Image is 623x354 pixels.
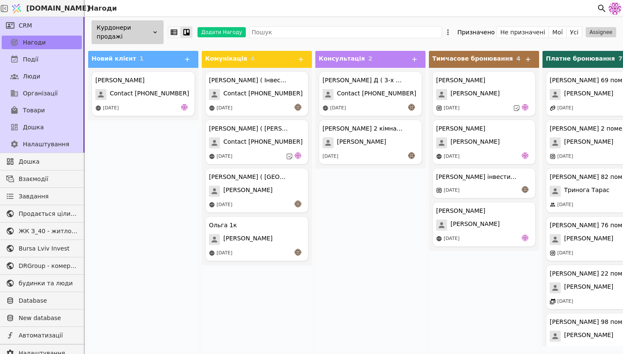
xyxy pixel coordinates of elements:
span: [PERSON_NAME] [564,234,613,245]
span: [PERSON_NAME] [564,331,613,342]
input: Пошук [249,26,442,38]
span: Організації [23,89,58,98]
span: Дошка [23,123,44,132]
a: Завдання [2,190,82,203]
span: 1 [139,55,144,62]
img: Logo [10,0,23,17]
span: 7 [618,55,623,62]
span: Консультація [319,55,365,62]
div: [PERSON_NAME] ( [GEOGRAPHIC_DATA] ) [209,173,289,181]
div: [DATE] [217,105,232,112]
a: Database [2,294,82,307]
a: DRGroup - комерційна нерухоомість [2,259,82,273]
button: Усі [567,26,582,38]
span: Тимчасове бронювання [432,55,513,62]
img: an [408,152,415,159]
button: Не призначені [497,26,549,38]
img: events.svg [550,298,556,304]
img: an [295,201,301,207]
img: online-store.svg [209,250,215,256]
span: Дошка [19,157,78,166]
div: [PERSON_NAME] [436,124,485,133]
span: ЖК З_40 - житлова та комерційна нерухомість класу Преміум [19,227,78,236]
img: instagram.svg [550,153,556,159]
div: [PERSON_NAME]Contact [PHONE_NUMBER][DATE]de [92,71,195,116]
img: an [295,104,301,111]
span: Contact [PHONE_NUMBER] [337,89,416,100]
img: de [181,104,188,111]
span: Contact [PHONE_NUMBER] [110,89,189,100]
div: Ольга 1к [209,221,237,230]
img: de [522,234,528,241]
img: an [522,186,528,193]
img: online-store.svg [436,236,442,242]
button: Мої [549,26,567,38]
span: [PERSON_NAME] [451,89,500,100]
div: [PERSON_NAME] інвестиція 1к - Квартира №66 [436,173,517,181]
div: [PERSON_NAME][PERSON_NAME][DATE]de [432,120,536,164]
img: de [522,104,528,111]
a: Bursa Lviv Invest [2,242,82,255]
div: [PERSON_NAME] 2 кімнатна і одно[PERSON_NAME][DATE]an [319,120,422,164]
img: online-store.svg [209,202,215,208]
div: [DATE] [444,153,459,160]
span: Налаштування [23,140,69,149]
a: Люди [2,70,82,83]
div: Ольга 1к[PERSON_NAME][DATE]an [205,216,309,261]
button: Додати Нагоду [197,27,246,37]
span: [PERSON_NAME] [223,234,273,245]
div: [PERSON_NAME] ( Інвестиція ) [209,76,289,85]
a: будинки та люди [2,276,82,290]
img: online-store.svg [323,105,328,111]
div: [DATE] [103,105,119,112]
img: 137b5da8a4f5046b86490006a8dec47a [609,2,621,15]
span: Комунікація [205,55,247,62]
span: [DOMAIN_NAME] [26,3,90,14]
div: [PERSON_NAME] [95,76,145,85]
span: Продається цілий будинок [PERSON_NAME] нерухомість [19,209,78,218]
img: affiliate-program.svg [550,105,556,111]
span: 2 [368,55,373,62]
div: Призначено [457,26,495,38]
div: [DATE] [217,153,232,160]
a: Взаємодії [2,172,82,186]
span: [PERSON_NAME] [564,282,613,293]
div: [DATE] [444,235,459,243]
span: 4 [250,55,255,62]
span: Автоматизації [19,331,78,340]
div: [DATE] [444,187,459,194]
img: instagram.svg [436,105,442,111]
span: DRGroup - комерційна нерухоомість [19,262,78,270]
a: Організації [2,86,82,100]
span: Завдання [19,192,49,201]
div: [PERSON_NAME] [436,76,485,85]
div: [DATE] [323,153,338,160]
div: Курдонери продажі [92,20,164,44]
span: New database [19,314,78,323]
div: [DATE] [217,201,232,209]
a: Товари [2,103,82,117]
a: Події [2,53,82,66]
img: online-store.svg [95,105,101,111]
span: [PERSON_NAME] [337,137,386,148]
span: Тринога Тарас [564,186,609,197]
div: [PERSON_NAME] ( [GEOGRAPHIC_DATA] )[PERSON_NAME][DATE]an [205,168,309,213]
img: an [408,104,415,111]
a: [DOMAIN_NAME] [8,0,85,17]
a: Дошка [2,155,82,168]
span: будинки та люди [19,279,78,288]
div: [PERSON_NAME] Д ( 3-х к ) [323,76,403,85]
span: Події [23,55,39,64]
span: Contact [PHONE_NUMBER] [223,137,303,148]
span: [PERSON_NAME] [451,137,500,148]
div: [PERSON_NAME] 2 кімнатна і одно [323,124,403,133]
a: Додати Нагоду [192,27,246,37]
img: an [295,249,301,256]
div: [PERSON_NAME] інвестиція 1к - Квартира №66[DATE]an [432,168,536,198]
div: [PERSON_NAME][PERSON_NAME][DATE]de [432,71,536,116]
a: Дошка [2,120,82,134]
div: [DATE] [330,105,346,112]
img: online-store.svg [209,153,215,159]
h2: Нагоди [85,3,117,14]
span: Новий клієнт [92,55,136,62]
